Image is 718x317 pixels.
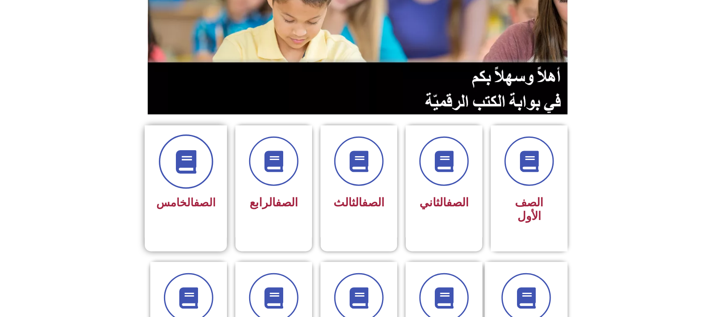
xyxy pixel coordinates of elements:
[333,196,385,209] span: الثالث
[276,196,298,209] a: الصف
[194,196,215,209] a: الصف
[515,196,544,223] span: الصف الأول
[156,196,215,209] span: الخامس
[446,196,469,209] a: الصف
[250,196,298,209] span: الرابع
[419,196,469,209] span: الثاني
[362,196,385,209] a: الصف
